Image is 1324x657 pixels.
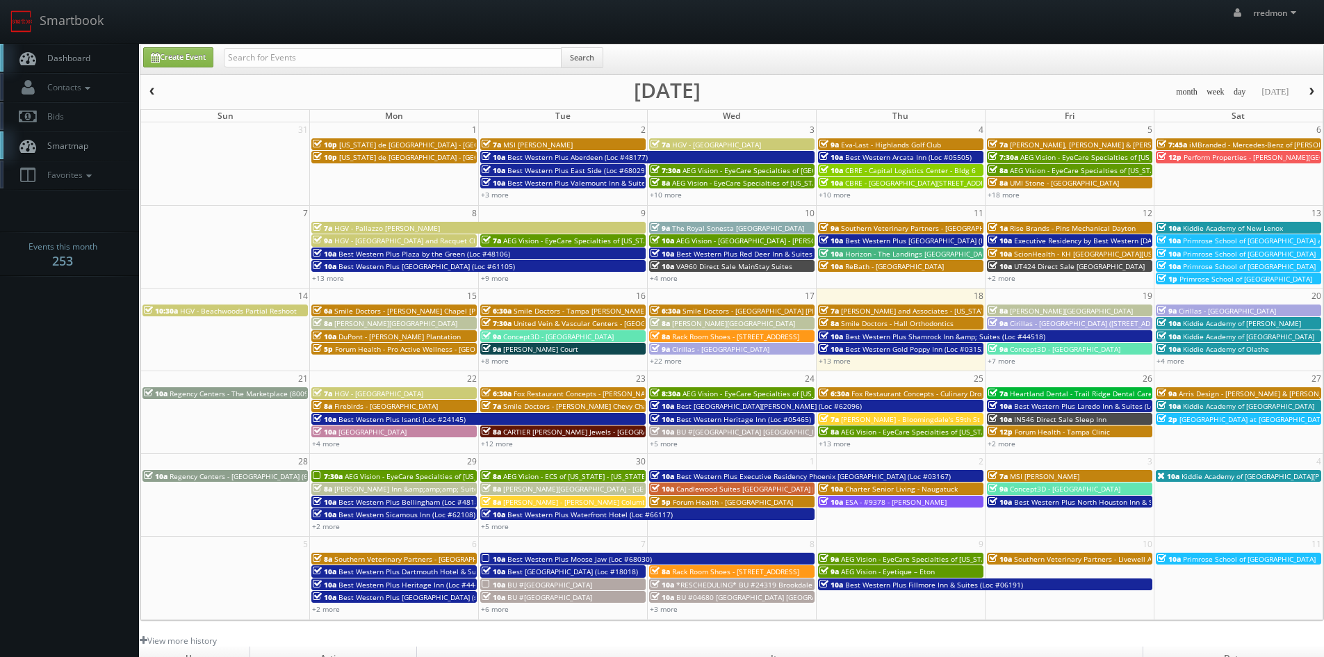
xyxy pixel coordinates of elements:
span: AEG Vision - EyeCare Specialties of [US_STATE] – [PERSON_NAME] Vision [1020,152,1260,162]
span: 10a [482,510,505,519]
span: Best Western Sicamous Inn (Loc #62108) [338,510,475,519]
span: 10a [819,261,843,271]
span: 2p [1157,414,1177,424]
span: Best Western Plus Shamrock Inn &amp; Suites (Loc #44518) [845,332,1045,341]
span: Contacts [40,81,94,93]
button: week [1202,83,1229,101]
span: 9a [988,318,1008,328]
span: 10a [482,592,505,602]
span: 1a [988,223,1008,233]
span: 9a [819,140,839,149]
span: 10a [1157,223,1181,233]
span: 10a [1157,471,1179,481]
span: 10a [482,152,505,162]
span: AEG Vision - EyeCare Specialties of [US_STATE] - Carolina Family Vision [1010,165,1245,175]
span: 6:30a [819,389,849,398]
span: 7a [313,389,332,398]
button: day [1229,83,1251,101]
span: Best Western Arcata Inn (Loc #05505) [845,152,972,162]
span: HGV - Beachwoods Partial Reshoot [180,306,297,316]
span: ESA - #9378 - [PERSON_NAME] [845,497,947,507]
span: Best [GEOGRAPHIC_DATA][PERSON_NAME] (Loc #62096) [676,401,862,411]
span: [PERSON_NAME] and Associates - [US_STATE][GEOGRAPHIC_DATA] [841,306,1059,316]
span: AEG Vision - EyeCare Specialties of [US_STATE] – EyeCare in [GEOGRAPHIC_DATA] [503,236,771,245]
span: 10a [988,249,1012,259]
span: 7a [313,223,332,233]
span: 8a [651,332,670,341]
a: Create Event [143,47,213,67]
span: IN546 Direct Sale Sleep Inn [1014,414,1106,424]
span: Southern Veterinary Partners - [GEOGRAPHIC_DATA] [334,554,507,564]
span: 8a [313,484,332,494]
span: 10a [1157,554,1181,564]
span: 10a [651,236,674,245]
span: Southern Veterinary Partners - Livewell Animal Urgent Care of [GEOGRAPHIC_DATA] [1014,554,1291,564]
span: Best Western Plus Bellingham (Loc #48188) [338,497,485,507]
span: Best Western Plus Laredo Inn & Suites (Loc #44702) [1014,401,1188,411]
span: Best Western Plus Waterfront Hotel (Loc #66117) [507,510,673,519]
span: 8a [482,427,501,437]
span: 9a [482,344,501,354]
span: 7a [651,140,670,149]
span: 10a [313,592,336,602]
span: [PERSON_NAME], [PERSON_NAME] & [PERSON_NAME], LLC - [GEOGRAPHIC_DATA] [1010,140,1277,149]
span: 10a [651,401,674,411]
span: 10p [313,140,337,149]
span: Cirillas - [GEOGRAPHIC_DATA] ([STREET_ADDRESS]) [1010,318,1176,328]
a: +4 more [650,273,678,283]
span: 8a [313,318,332,328]
span: 9a [819,554,839,564]
button: Search [561,47,603,68]
span: Best Western Heritage Inn (Loc #05465) [676,414,811,424]
span: Executive Residency by Best Western [DATE] (Loc #44764) [1014,236,1207,245]
span: [PERSON_NAME] Court [503,344,578,354]
span: [GEOGRAPHIC_DATA] [338,427,407,437]
span: 10a [819,332,843,341]
img: smartbook-logo.png [10,10,33,33]
span: *RESCHEDULING* BU #24319 Brookdale [GEOGRAPHIC_DATA] [676,580,883,590]
span: AEG Vision - EyeCare Specialties of [US_STATE] - In Focus Vision Center [672,178,907,188]
a: +13 more [312,273,344,283]
span: 9 [639,206,647,220]
span: [PERSON_NAME] Inn &amp;amp;amp; Suites [PERSON_NAME] [334,484,539,494]
a: +8 more [481,356,509,366]
span: Horizon - The Landings [GEOGRAPHIC_DATA] [845,249,992,259]
span: CARTIER [PERSON_NAME] Jewels - [GEOGRAPHIC_DATA] [503,427,685,437]
span: Primrose School of [GEOGRAPHIC_DATA] [1183,554,1316,564]
a: +2 more [312,604,340,614]
span: Rise Brands - Pins Mechanical Dayton [1010,223,1136,233]
span: AEG Vision - [GEOGRAPHIC_DATA] - [PERSON_NAME][GEOGRAPHIC_DATA] [676,236,915,245]
span: Cirillas - [GEOGRAPHIC_DATA] [1179,306,1276,316]
span: 9a [819,567,839,576]
span: Kiddie Academy of [GEOGRAPHIC_DATA] [1183,401,1314,411]
span: Best Western Plus Valemount Inn & Suites (Loc #62120) [507,178,694,188]
span: 9a [651,223,670,233]
span: The Royal Sonesta [GEOGRAPHIC_DATA] [672,223,804,233]
span: 6 [1315,122,1323,137]
span: 9a [988,344,1008,354]
span: Primrose School of [GEOGRAPHIC_DATA] [1179,274,1312,284]
span: AEG Vision - EyeCare Specialties of [US_STATE] - A1A Family EyeCare [683,389,909,398]
span: 1 [471,122,478,137]
span: 10a [313,332,336,341]
a: +10 more [819,190,851,200]
span: Cirillas - [GEOGRAPHIC_DATA] [672,344,769,354]
span: HGV - [GEOGRAPHIC_DATA] and Racquet Club [334,236,484,245]
span: [PERSON_NAME][GEOGRAPHIC_DATA] [1010,306,1133,316]
span: 10 [803,206,816,220]
span: Favorites [40,169,95,181]
span: AEG Vision - ECS of [US_STATE] - [US_STATE] Valley Family Eye Care [503,471,725,481]
span: 8a [988,306,1008,316]
span: 7:30a [651,165,680,175]
span: Smile Doctors - [PERSON_NAME] Chapel [PERSON_NAME] Orthodontic [334,306,566,316]
span: 8a [651,318,670,328]
span: 10a [988,414,1012,424]
span: 10a [1157,261,1181,271]
span: Smile Doctors - [PERSON_NAME] Chevy Chase [503,401,655,411]
span: 3 [808,122,816,137]
input: Search for Events [224,48,562,67]
span: 10a [1157,332,1181,341]
span: 8a [651,567,670,576]
span: 12p [1157,152,1182,162]
span: 10a [144,389,167,398]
